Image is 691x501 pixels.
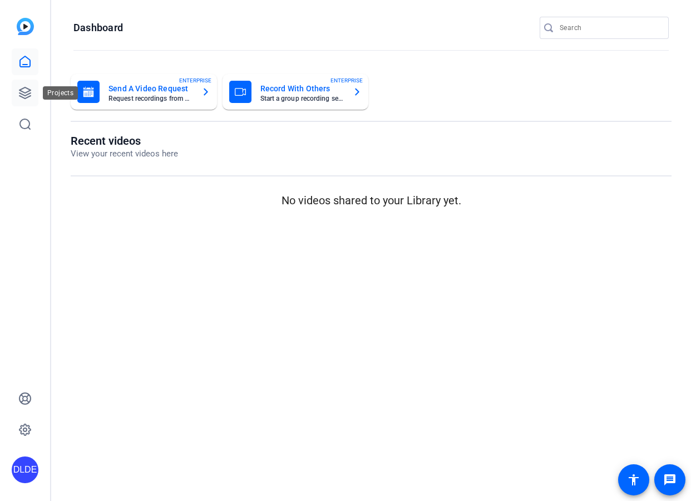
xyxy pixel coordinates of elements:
[108,82,193,95] mat-card-title: Send A Video Request
[223,74,369,110] button: Record With OthersStart a group recording sessionENTERPRISE
[12,456,38,483] div: DLDE
[73,21,123,35] h1: Dashboard
[330,76,363,85] span: ENTERPRISE
[663,473,677,487] mat-icon: message
[71,134,178,148] h1: Recent videos
[17,18,34,35] img: blue-gradient.svg
[108,95,193,102] mat-card-subtitle: Request recordings from anyone, anywhere
[260,82,344,95] mat-card-title: Record With Others
[179,76,211,85] span: ENTERPRISE
[71,74,217,110] button: Send A Video RequestRequest recordings from anyone, anywhereENTERPRISE
[43,86,78,100] div: Projects
[71,148,178,160] p: View your recent videos here
[260,95,344,102] mat-card-subtitle: Start a group recording session
[627,473,640,487] mat-icon: accessibility
[71,192,672,209] p: No videos shared to your Library yet.
[560,21,660,35] input: Search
